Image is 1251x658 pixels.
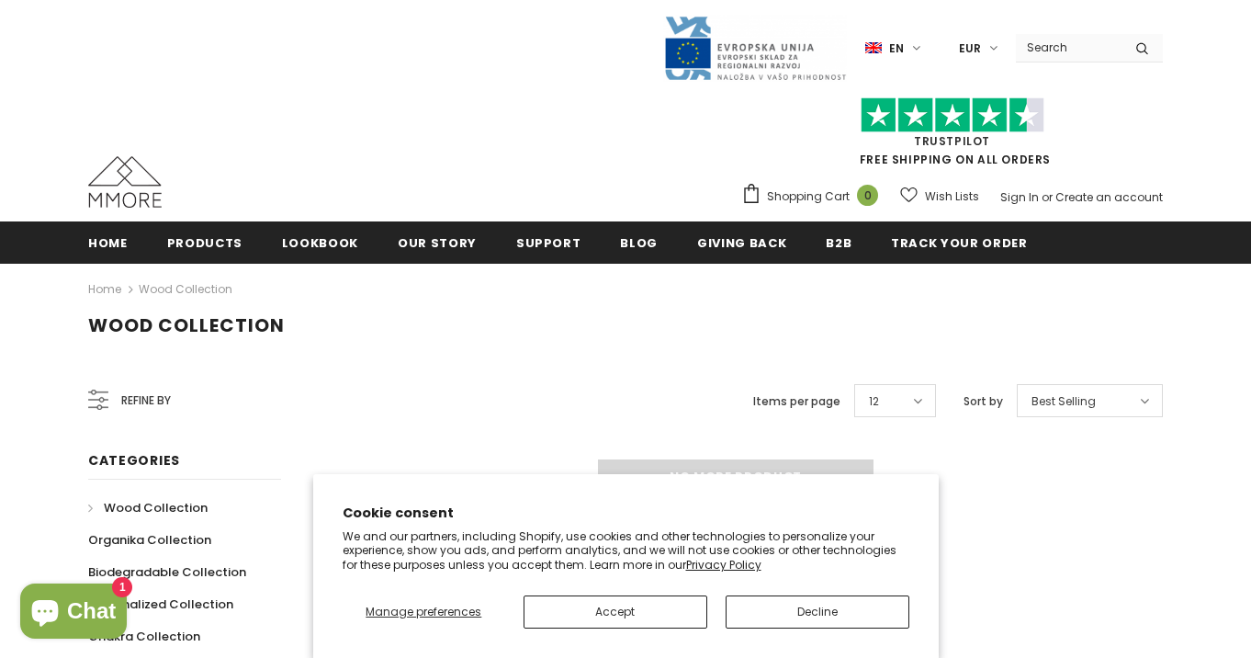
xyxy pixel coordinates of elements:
[767,187,850,206] span: Shopping Cart
[88,628,200,645] span: Chakra Collection
[697,234,786,252] span: Giving back
[88,312,285,338] span: Wood Collection
[88,221,128,263] a: Home
[1031,392,1096,411] span: Best Selling
[891,221,1027,263] a: Track your order
[167,221,242,263] a: Products
[398,221,477,263] a: Our Story
[741,106,1163,167] span: FREE SHIPPING ON ALL ORDERS
[343,596,506,629] button: Manage preferences
[620,221,658,263] a: Blog
[620,234,658,252] span: Blog
[726,596,909,629] button: Decline
[88,596,233,613] span: Personalized Collection
[826,234,851,252] span: B2B
[343,504,909,523] h2: Cookie consent
[900,180,979,212] a: Wish Lists
[366,604,481,619] span: Manage preferences
[959,40,981,58] span: EUR
[925,187,979,206] span: Wish Lists
[524,596,707,629] button: Accept
[167,234,242,252] span: Products
[869,392,879,411] span: 12
[1055,189,1163,205] a: Create an account
[663,40,847,55] a: Javni Razpis
[104,499,208,516] span: Wood Collection
[516,234,581,252] span: support
[15,584,132,643] inbox-online-store-chat: Shopify online store chat
[686,557,761,573] a: Privacy Policy
[857,185,878,206] span: 0
[88,563,246,581] span: Biodegradable Collection
[139,281,232,297] a: Wood Collection
[891,234,1027,252] span: Track your order
[88,278,121,301] a: Home
[697,221,786,263] a: Giving back
[88,156,162,208] img: MMORE Cases
[282,221,358,263] a: Lookbook
[1000,189,1039,205] a: Sign In
[516,221,581,263] a: support
[1042,189,1053,205] span: or
[88,620,200,652] a: Chakra Collection
[88,588,233,620] a: Personalized Collection
[282,234,358,252] span: Lookbook
[964,392,1003,411] label: Sort by
[1016,34,1121,61] input: Search Site
[88,492,208,524] a: Wood Collection
[914,133,990,149] a: Trustpilot
[88,234,128,252] span: Home
[398,234,477,252] span: Our Story
[663,15,847,82] img: Javni Razpis
[741,183,887,210] a: Shopping Cart 0
[121,391,171,411] span: Refine by
[861,97,1044,133] img: Trust Pilot Stars
[88,524,211,556] a: Organika Collection
[343,529,909,573] p: We and our partners, including Shopify, use cookies and other technologies to personalize your ex...
[889,40,904,58] span: en
[88,451,180,470] span: Categories
[88,556,246,588] a: Biodegradable Collection
[826,221,851,263] a: B2B
[88,531,211,549] span: Organika Collection
[865,40,882,56] img: i-lang-1.png
[753,392,840,411] label: Items per page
